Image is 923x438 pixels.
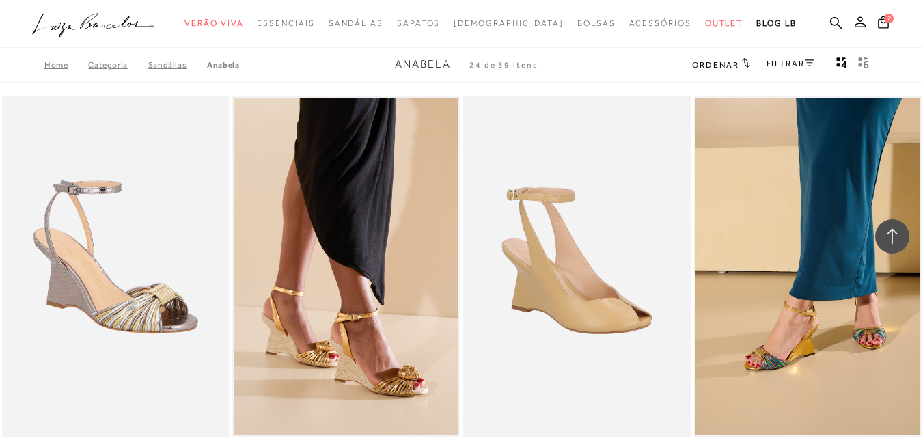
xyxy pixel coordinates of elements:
[454,18,564,28] span: [DEMOGRAPHIC_DATA]
[692,60,739,70] span: Ordenar
[874,15,893,33] button: 2
[705,11,743,36] a: noSubCategoriesText
[695,98,920,435] img: SANDÁLIA ANABELA EM COURO COBRA METAL OURO COM ENFEITE METÁLICO
[397,18,440,28] span: Sapatos
[767,59,814,68] a: FILTRAR
[148,60,207,70] a: SANDÁLIAS
[184,18,243,28] span: Verão Viva
[695,98,920,435] a: SANDÁLIA ANABELA EM COURO COBRA METAL OURO COM ENFEITE METÁLICO SANDÁLIA ANABELA EM COURO COBRA M...
[465,98,689,435] img: SANDÁLIA ANABELA EM COURO BEGE AREIA COM TIRA NO TORNOZELO
[234,98,458,435] img: SANDÁLIA ANABELA OURO COM SALTO ALTO EM JUTA
[329,11,383,36] a: noSubCategoriesText
[469,60,538,70] span: 24 de 39 itens
[397,11,440,36] a: noSubCategoriesText
[756,11,796,36] a: BLOG LB
[257,18,314,28] span: Essenciais
[577,11,616,36] a: noSubCategoriesText
[184,11,243,36] a: noSubCategoriesText
[88,60,148,70] a: Categoria
[3,98,228,435] img: SANDÁLIA ANABELA EM COURO COBRA METAL CHUMBO COM ENFEITE METÁLICO
[395,58,451,70] span: Anabela
[454,11,564,36] a: noSubCategoriesText
[705,18,743,28] span: Outlet
[884,14,894,23] span: 2
[854,56,873,74] button: gridText6Desc
[3,98,228,435] a: SANDÁLIA ANABELA EM COURO COBRA METAL CHUMBO COM ENFEITE METÁLICO SANDÁLIA ANABELA EM COURO COBRA...
[44,60,88,70] a: Home
[465,98,689,435] a: SANDÁLIA ANABELA EM COURO BEGE AREIA COM TIRA NO TORNOZELO SANDÁLIA ANABELA EM COURO BEGE AREIA C...
[207,60,239,70] a: Anabela
[234,98,458,435] a: SANDÁLIA ANABELA OURO COM SALTO ALTO EM JUTA SANDÁLIA ANABELA OURO COM SALTO ALTO EM JUTA
[832,56,851,74] button: Mostrar 4 produtos por linha
[629,18,691,28] span: Acessórios
[756,18,796,28] span: BLOG LB
[329,18,383,28] span: Sandálias
[629,11,691,36] a: noSubCategoriesText
[577,18,616,28] span: Bolsas
[257,11,314,36] a: noSubCategoriesText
